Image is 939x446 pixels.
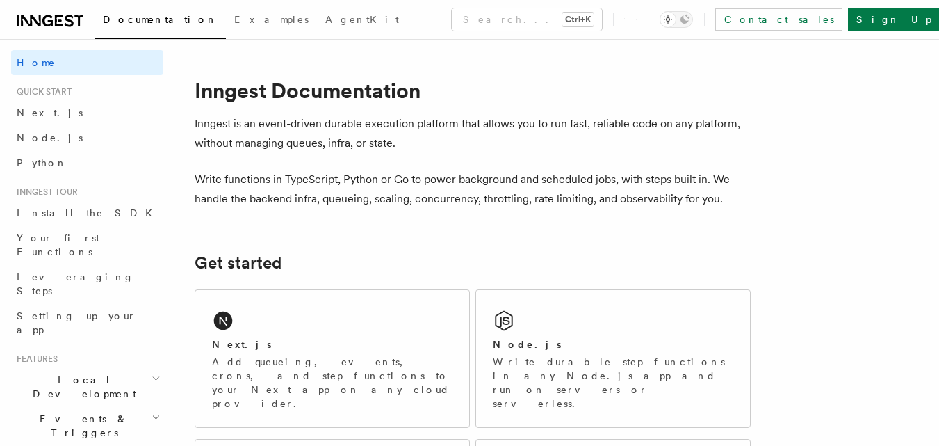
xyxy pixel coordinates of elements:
[95,4,226,39] a: Documentation
[17,132,83,143] span: Node.js
[11,186,78,198] span: Inngest tour
[11,264,163,303] a: Leveraging Steps
[11,303,163,342] a: Setting up your app
[17,56,56,70] span: Home
[212,337,272,351] h2: Next.js
[11,200,163,225] a: Install the SDK
[493,337,562,351] h2: Node.js
[195,253,281,273] a: Get started
[660,11,693,28] button: Toggle dark mode
[562,13,594,26] kbd: Ctrl+K
[212,355,452,411] p: Add queueing, events, crons, and step functions to your Next app on any cloud provider.
[234,14,309,25] span: Examples
[195,78,751,103] h1: Inngest Documentation
[11,353,58,365] span: Features
[17,232,99,257] span: Your first Functions
[325,14,399,25] span: AgentKit
[17,157,67,168] span: Python
[11,150,163,175] a: Python
[11,373,152,401] span: Local Development
[17,207,161,218] span: Install the SDK
[11,125,163,150] a: Node.js
[715,8,842,31] a: Contact sales
[11,406,163,445] button: Events & Triggers
[452,8,602,31] button: Search...Ctrl+K
[195,114,751,153] p: Inngest is an event-driven durable execution platform that allows you to run fast, reliable code ...
[11,367,163,406] button: Local Development
[11,225,163,264] a: Your first Functions
[317,4,407,38] a: AgentKit
[11,412,152,440] span: Events & Triggers
[195,170,751,209] p: Write functions in TypeScript, Python or Go to power background and scheduled jobs, with steps bu...
[11,86,72,97] span: Quick start
[17,107,83,118] span: Next.js
[493,355,733,411] p: Write durable step functions in any Node.js app and run on servers or serverless.
[226,4,317,38] a: Examples
[17,271,134,296] span: Leveraging Steps
[475,289,751,428] a: Node.jsWrite durable step functions in any Node.js app and run on servers or serverless.
[103,14,218,25] span: Documentation
[195,289,470,428] a: Next.jsAdd queueing, events, crons, and step functions to your Next app on any cloud provider.
[11,50,163,75] a: Home
[17,310,136,335] span: Setting up your app
[11,100,163,125] a: Next.js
